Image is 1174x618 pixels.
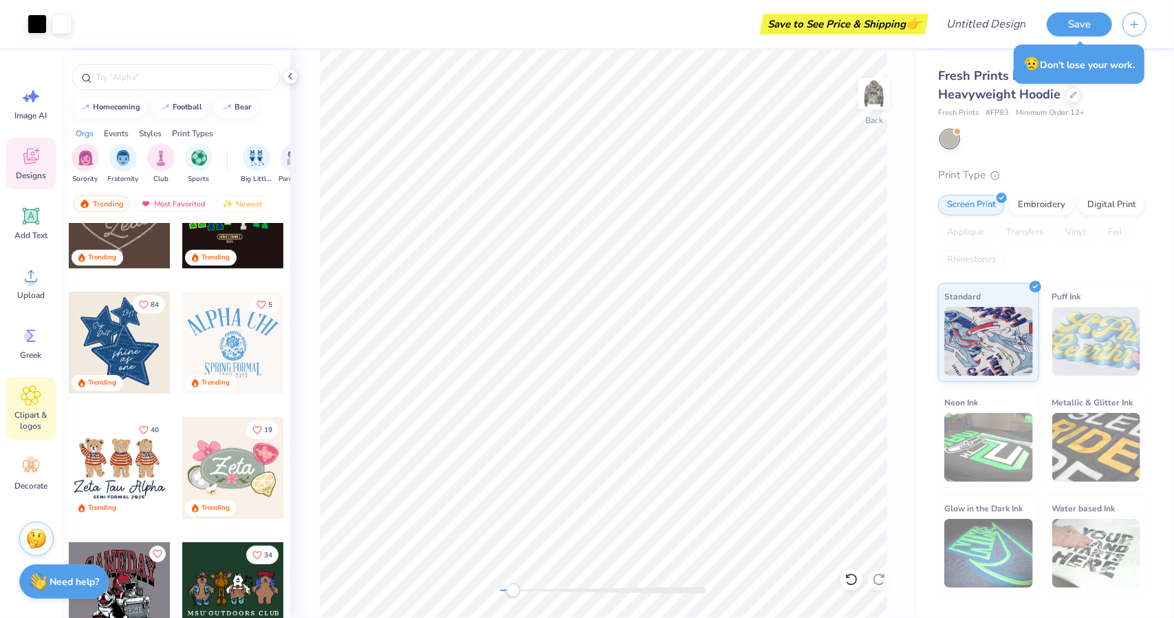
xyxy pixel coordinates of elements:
div: Foil [1099,222,1131,243]
button: Like [133,295,165,314]
span: Water based Ink [1052,501,1116,515]
span: Sorority [73,174,98,184]
img: most_fav.gif [140,199,151,209]
span: Fresh Prints Boston Camo Heavyweight Hoodie [938,67,1089,103]
img: newest.gif [222,199,233,209]
button: Like [133,420,165,439]
span: Glow in the Dark Ink [944,501,1023,515]
div: Transfers [997,222,1052,243]
span: 👉 [906,15,921,32]
button: bear [214,97,258,118]
div: Embroidery [1009,195,1074,215]
button: Save [1047,12,1112,36]
div: Applique [938,222,993,243]
img: trend_line.gif [221,103,232,111]
img: Neon Ink [944,413,1033,482]
span: Big Little Reveal [241,174,272,184]
strong: Need help? [50,575,100,588]
span: 19 [264,427,272,434]
img: Sports Image [191,150,207,166]
img: trend_line.gif [160,103,171,111]
span: Standard [944,289,981,303]
button: filter button [108,144,139,184]
img: Fraternity Image [116,150,131,166]
img: Glow in the Dark Ink [944,519,1033,588]
div: Trending [202,378,230,388]
span: Fresh Prints [938,107,979,119]
span: 84 [151,301,159,308]
span: Metallic & Glitter Ink [1052,395,1133,409]
span: # FP83 [986,107,1009,119]
div: Accessibility label [506,584,520,597]
button: football [152,97,209,118]
div: Save to See Price & Shipping [763,14,925,34]
img: trend_line.gif [80,103,91,111]
img: Big Little Reveal Image [249,150,264,166]
button: Like [250,295,279,314]
div: Orgs [76,127,94,140]
img: Water based Ink [1052,519,1141,588]
button: filter button [147,144,175,184]
div: Trending [73,195,130,212]
span: Minimum Order: 12 + [1016,107,1085,119]
div: Don’t lose your work. [1014,45,1144,84]
span: Designs [16,170,46,181]
span: Club [153,174,169,184]
span: Greek [21,350,42,361]
button: Like [246,420,279,439]
span: Image AI [15,110,47,121]
button: filter button [241,144,272,184]
span: Add Text [14,230,47,241]
div: bear [235,103,252,111]
div: filter for Sorority [72,144,99,184]
div: Styles [139,127,162,140]
div: Newest [216,195,268,212]
div: Rhinestones [938,250,1005,270]
span: Fraternity [108,174,139,184]
div: Digital Print [1078,195,1145,215]
div: Trending [202,253,230,263]
span: Sports [188,174,210,184]
span: Parent's Weekend [279,174,310,184]
span: 40 [151,427,159,434]
div: Back [865,114,883,127]
span: Neon Ink [944,395,978,409]
div: Trending [88,503,116,513]
img: Metallic & Glitter Ink [1052,413,1141,482]
img: Parent's Weekend Image [287,150,303,166]
div: filter for Fraternity [108,144,139,184]
div: Screen Print [938,195,1005,215]
input: Try "Alpha" [95,70,271,84]
span: Upload [17,290,45,301]
button: Like [149,546,166,562]
div: Trending [88,378,116,388]
span: Puff Ink [1052,289,1081,303]
img: Puff Ink [1052,307,1141,376]
button: filter button [279,144,310,184]
input: Untitled Design [935,10,1036,38]
span: Decorate [14,480,47,491]
img: Sorority Image [78,150,94,166]
img: trending.gif [79,199,90,209]
div: filter for Sports [185,144,213,184]
img: Back [860,80,888,107]
div: Events [104,127,129,140]
button: filter button [185,144,213,184]
span: 34 [264,552,272,559]
div: Trending [202,503,230,513]
span: 5 [268,301,272,308]
div: football [173,103,203,111]
span: 😥 [1023,55,1040,73]
img: Standard [944,307,1033,376]
img: Club Image [153,150,169,166]
div: filter for Parent's Weekend [279,144,310,184]
div: filter for Club [147,144,175,184]
div: Trending [88,253,116,263]
button: Like [246,546,279,564]
span: Clipart & logos [8,409,54,431]
div: Print Types [172,127,213,140]
button: homecoming [72,97,147,118]
div: Print Type [938,167,1146,183]
div: homecoming [94,103,141,111]
div: filter for Big Little Reveal [241,144,272,184]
